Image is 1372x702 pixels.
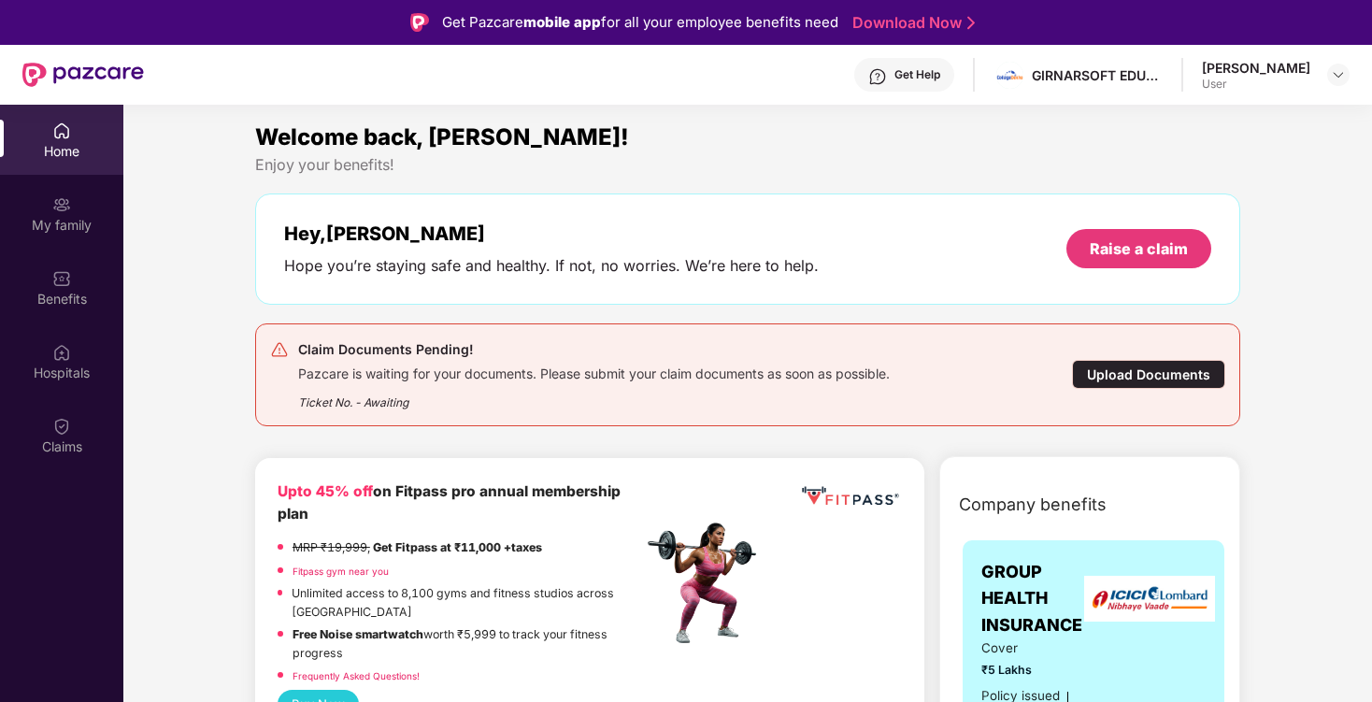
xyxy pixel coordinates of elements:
[523,13,601,31] strong: mobile app
[894,67,940,82] div: Get Help
[981,559,1093,638] span: GROUP HEALTH INSURANCE
[1202,77,1310,92] div: User
[52,417,71,436] img: svg+xml;base64,PHN2ZyBpZD0iQ2xhaW0iIHhtbG5zPSJodHRwOi8vd3d3LnczLm9yZy8yMDAwL3N2ZyIgd2lkdGg9IjIwIi...
[284,256,819,276] div: Hope you’re staying safe and healthy. If not, no worries. We’re here to help.
[298,361,890,382] div: Pazcare is waiting for your documents. Please submit your claim documents as soon as possible.
[298,338,890,361] div: Claim Documents Pending!
[22,63,144,87] img: New Pazcare Logo
[293,540,370,554] del: MRP ₹19,999,
[278,482,373,500] b: Upto 45% off
[270,340,289,359] img: svg+xml;base64,PHN2ZyB4bWxucz0iaHR0cDovL3d3dy53My5vcmcvMjAwMC9zdmciIHdpZHRoPSIyNCIgaGVpZ2h0PSIyNC...
[1202,59,1310,77] div: [PERSON_NAME]
[981,638,1093,658] span: Cover
[284,222,819,245] div: Hey, [PERSON_NAME]
[996,62,1023,89] img: cd%20colored%20full%20logo%20(1).png
[1084,576,1215,622] img: insurerLogo
[293,627,423,641] strong: Free Noise smartwatch
[292,584,642,621] p: Unlimited access to 8,100 gyms and fitness studios across [GEOGRAPHIC_DATA]
[981,661,1093,679] span: ₹5 Lakhs
[798,480,902,513] img: fppp.png
[52,122,71,140] img: svg+xml;base64,PHN2ZyBpZD0iSG9tZSIgeG1sbnM9Imh0dHA6Ly93d3cudzMub3JnLzIwMDAvc3ZnIiB3aWR0aD0iMjAiIG...
[1331,67,1346,82] img: svg+xml;base64,PHN2ZyBpZD0iRHJvcGRvd24tMzJ4MzIiIHhtbG5zPSJodHRwOi8vd3d3LnczLm9yZy8yMDAwL3N2ZyIgd2...
[642,518,773,649] img: fpp.png
[293,566,389,577] a: Fitpass gym near you
[410,13,429,32] img: Logo
[52,269,71,288] img: svg+xml;base64,PHN2ZyBpZD0iQmVuZWZpdHMiIHhtbG5zPSJodHRwOi8vd3d3LnczLm9yZy8yMDAwL3N2ZyIgd2lkdGg9Ij...
[52,195,71,214] img: svg+xml;base64,PHN2ZyB3aWR0aD0iMjAiIGhlaWdodD0iMjAiIHZpZXdCb3g9IjAgMCAyMCAyMCIgZmlsbD0ibm9uZSIgeG...
[293,670,420,681] a: Frequently Asked Questions!
[255,155,1240,175] div: Enjoy your benefits!
[1090,238,1188,259] div: Raise a claim
[373,540,542,554] strong: Get Fitpass at ₹11,000 +taxes
[52,343,71,362] img: svg+xml;base64,PHN2ZyBpZD0iSG9zcGl0YWxzIiB4bWxucz0iaHR0cDovL3d3dy53My5vcmcvMjAwMC9zdmciIHdpZHRoPS...
[1032,66,1163,84] div: GIRNARSOFT EDUCATION SERVICES PRIVATE LIMITED
[298,382,890,411] div: Ticket No. - Awaiting
[255,123,629,150] span: Welcome back, [PERSON_NAME]!
[959,492,1107,518] span: Company benefits
[852,13,969,33] a: Download Now
[293,625,642,662] p: worth ₹5,999 to track your fitness progress
[868,67,887,86] img: svg+xml;base64,PHN2ZyBpZD0iSGVscC0zMngzMiIgeG1sbnM9Imh0dHA6Ly93d3cudzMub3JnLzIwMDAvc3ZnIiB3aWR0aD...
[278,482,621,523] b: on Fitpass pro annual membership plan
[1072,360,1225,389] div: Upload Documents
[442,11,838,34] div: Get Pazcare for all your employee benefits need
[967,13,975,33] img: Stroke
